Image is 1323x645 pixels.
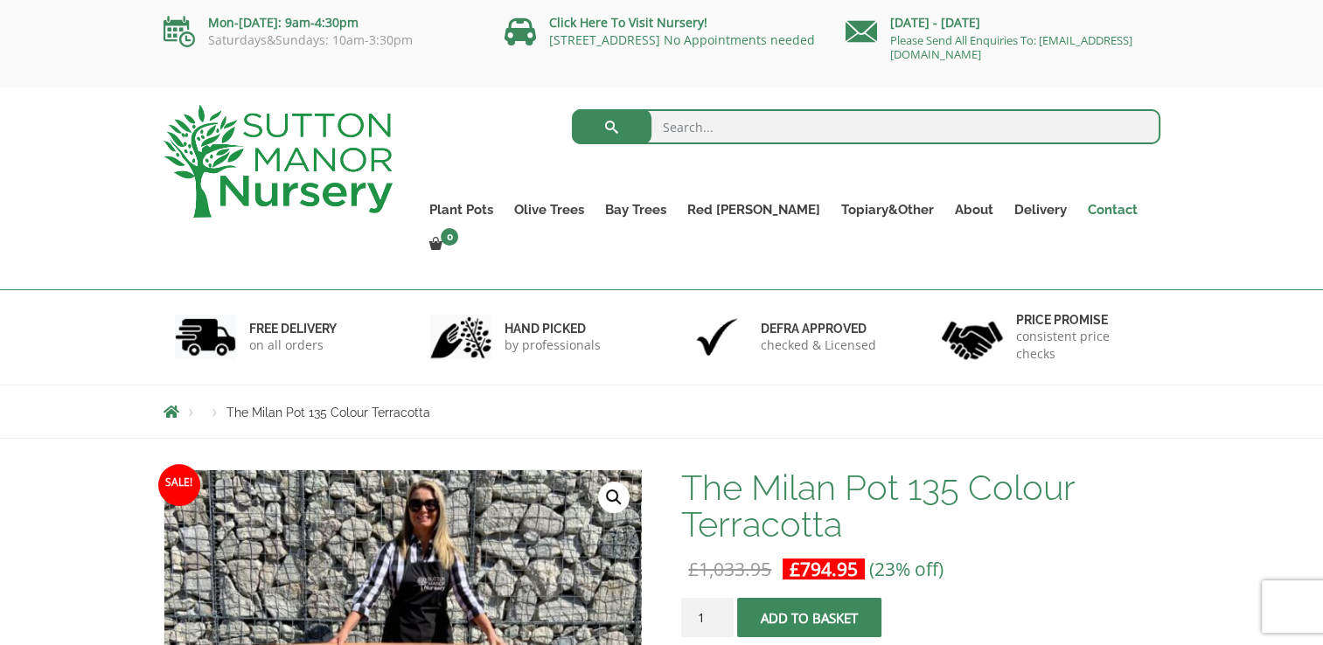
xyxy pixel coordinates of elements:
img: 4.jpg [942,310,1003,364]
button: Add to basket [737,598,881,637]
img: 1.jpg [175,315,236,359]
p: Saturdays&Sundays: 10am-3:30pm [164,33,478,47]
img: 2.jpg [430,315,491,359]
a: View full-screen image gallery [598,482,630,513]
p: by professionals [505,336,601,354]
p: [DATE] - [DATE] [846,12,1160,33]
h6: FREE DELIVERY [249,321,337,336]
p: Mon-[DATE]: 9am-4:30pm [164,12,478,33]
a: About [944,198,1004,222]
span: (23% off) [869,557,944,581]
span: 0 [441,228,458,246]
a: Delivery [1004,198,1077,222]
a: [STREET_ADDRESS] No Appointments needed [549,31,815,48]
input: Search... [572,109,1160,144]
span: The Milan Pot 135 Colour Terracotta [226,406,430,420]
a: Topiary&Other [831,198,944,222]
a: Olive Trees [504,198,595,222]
h6: Defra approved [761,321,876,336]
a: Plant Pots [419,198,504,222]
h6: hand picked [505,321,601,336]
bdi: 794.95 [790,557,858,581]
h1: The Milan Pot 135 Colour Terracotta [681,469,1159,543]
span: £ [790,557,800,581]
img: logo [164,105,393,218]
bdi: 1,033.95 [688,557,771,581]
input: Product quantity [681,598,734,637]
a: Contact [1077,198,1148,222]
a: Bay Trees [595,198,677,222]
span: Sale! [158,464,200,506]
nav: Breadcrumbs [164,405,1160,419]
a: Red [PERSON_NAME] [677,198,831,222]
img: 3.jpg [686,315,748,359]
a: Please Send All Enquiries To: [EMAIL_ADDRESS][DOMAIN_NAME] [890,32,1132,62]
p: on all orders [249,336,337,354]
a: 0 [419,232,463,257]
h6: Price promise [1016,312,1149,328]
p: checked & Licensed [761,336,876,354]
p: consistent price checks [1016,328,1149,363]
a: Click Here To Visit Nursery! [549,14,707,31]
span: £ [688,557,699,581]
